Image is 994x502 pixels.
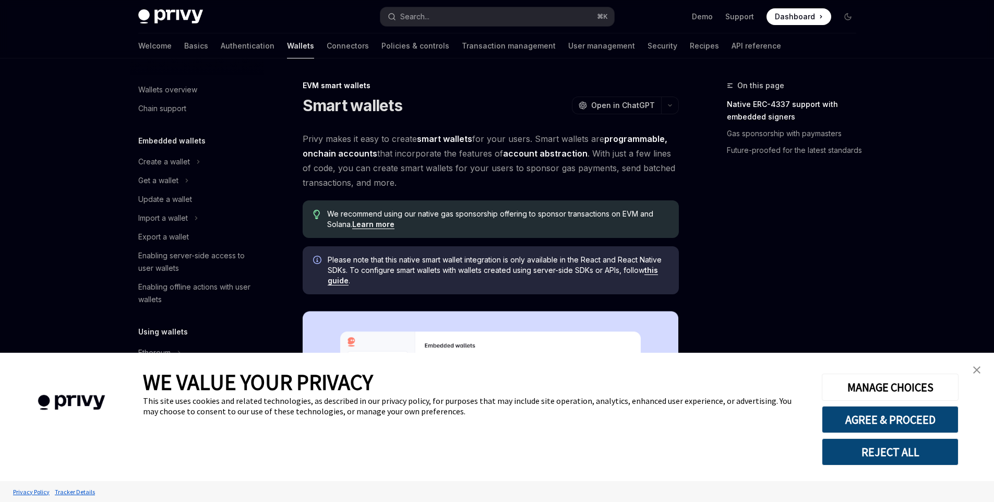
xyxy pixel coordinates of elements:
[775,11,815,22] span: Dashboard
[400,10,429,23] div: Search...
[313,210,320,219] svg: Tip
[822,374,959,401] button: MANAGE CHOICES
[138,156,190,168] div: Create a wallet
[130,171,264,190] button: Toggle Get a wallet section
[130,80,264,99] a: Wallets overview
[138,102,186,115] div: Chain support
[130,152,264,171] button: Toggle Create a wallet section
[10,483,52,501] a: Privacy Policy
[822,406,959,433] button: AGREE & PROCEED
[732,33,781,58] a: API reference
[503,148,588,159] a: account abstraction
[352,220,394,229] a: Learn more
[568,33,635,58] a: User management
[822,438,959,465] button: REJECT ALL
[327,33,369,58] a: Connectors
[130,228,264,246] a: Export a wallet
[138,9,203,24] img: dark logo
[327,209,668,230] span: We recommend using our native gas sponsorship offering to sponsor transactions on EVM and Solana.
[138,193,192,206] div: Update a wallet
[591,100,655,111] span: Open in ChatGPT
[138,174,178,187] div: Get a wallet
[767,8,831,25] a: Dashboard
[52,483,98,501] a: Tracker Details
[138,83,197,96] div: Wallets overview
[138,249,257,274] div: Enabling server-side access to user wallets
[138,33,172,58] a: Welcome
[138,281,257,306] div: Enabling offline actions with user wallets
[303,96,402,115] h1: Smart wallets
[597,13,608,21] span: ⌘ K
[328,255,668,286] span: Please note that this native smart wallet integration is only available in the React and React Na...
[690,33,719,58] a: Recipes
[648,33,677,58] a: Security
[138,212,188,224] div: Import a wallet
[287,33,314,58] a: Wallets
[16,380,127,425] img: company logo
[303,132,679,190] span: Privy makes it easy to create for your users. Smart wallets are that incorporate the features of ...
[130,190,264,209] a: Update a wallet
[130,246,264,278] a: Enabling server-side access to user wallets
[130,209,264,228] button: Toggle Import a wallet section
[381,33,449,58] a: Policies & controls
[727,142,865,159] a: Future-proofed for the latest standards
[380,7,614,26] button: Open search
[727,125,865,142] a: Gas sponsorship with paymasters
[130,99,264,118] a: Chain support
[727,96,865,125] a: Native ERC-4337 support with embedded signers
[572,97,661,114] button: Open in ChatGPT
[840,8,856,25] button: Toggle dark mode
[138,231,189,243] div: Export a wallet
[130,278,264,309] a: Enabling offline actions with user wallets
[303,80,679,91] div: EVM smart wallets
[143,368,373,396] span: WE VALUE YOUR PRIVACY
[143,396,806,416] div: This site uses cookies and related technologies, as described in our privacy policy, for purposes...
[184,33,208,58] a: Basics
[737,79,784,92] span: On this page
[221,33,274,58] a: Authentication
[462,33,556,58] a: Transaction management
[417,134,472,144] strong: smart wallets
[973,366,980,374] img: close banner
[725,11,754,22] a: Support
[130,343,264,362] button: Toggle Ethereum section
[138,346,171,359] div: Ethereum
[138,135,206,147] h5: Embedded wallets
[966,360,987,380] a: close banner
[138,326,188,338] h5: Using wallets
[313,256,324,266] svg: Info
[692,11,713,22] a: Demo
